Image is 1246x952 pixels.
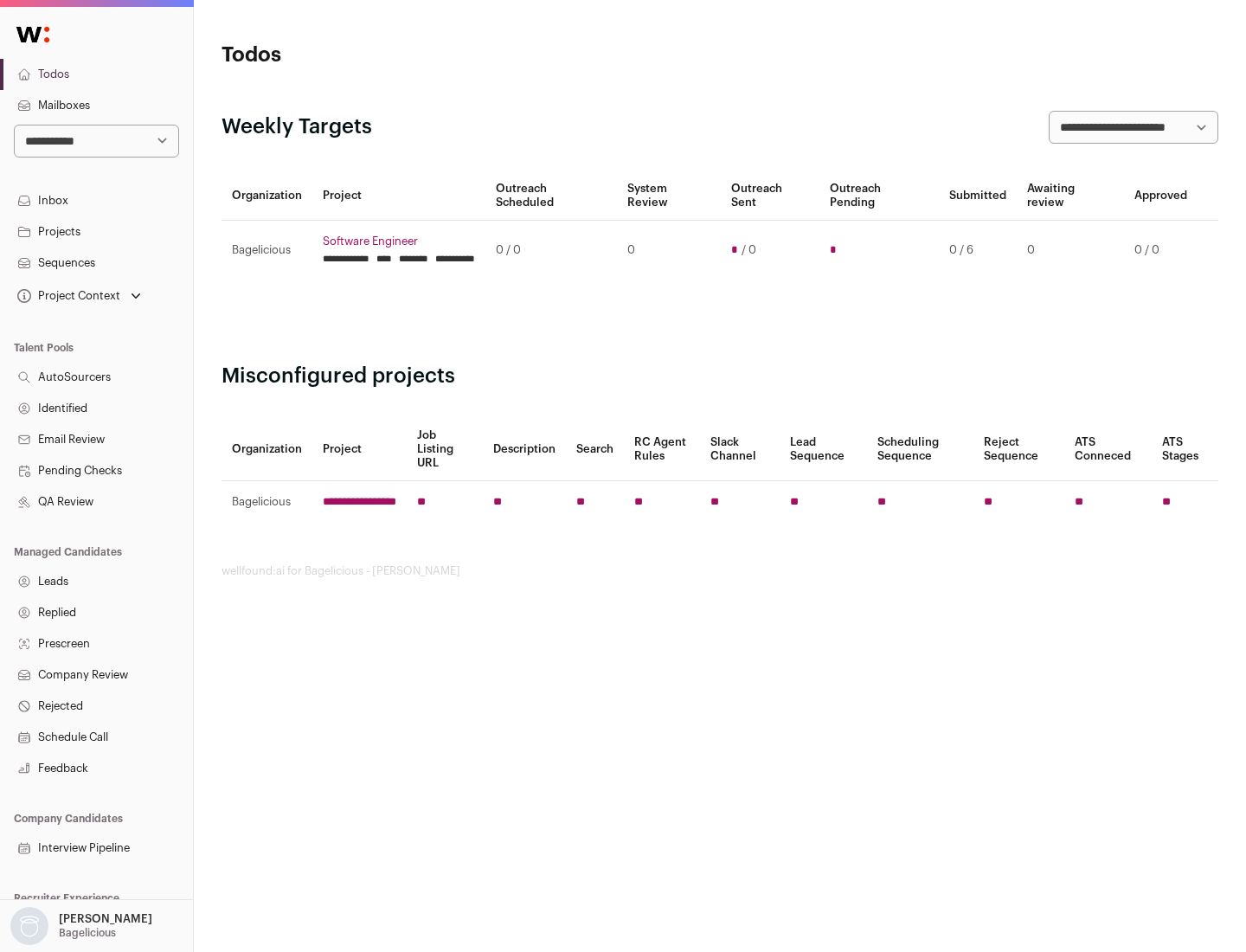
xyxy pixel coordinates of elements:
a: Software Engineer [323,235,475,248]
p: [PERSON_NAME] [59,912,152,926]
h1: Todos [222,42,554,69]
th: Organization [222,418,312,481]
td: Bagelicious [222,481,312,524]
th: System Review [617,171,720,221]
th: Outreach Pending [819,171,938,221]
p: Bagelicious [59,926,116,940]
th: Job Listing URL [407,418,483,481]
th: Approved [1124,171,1198,221]
h2: Weekly Targets [222,113,372,141]
th: Slack Channel [700,418,780,481]
th: ATS Stages [1152,418,1218,481]
td: 0 / 6 [939,221,1017,280]
div: Project Context [14,289,120,303]
td: 0 [617,221,720,280]
th: Organization [222,171,312,221]
td: 0 [1017,221,1124,280]
td: Bagelicious [222,221,312,280]
button: Open dropdown [7,907,156,945]
th: Outreach Sent [721,171,820,221]
img: nopic.png [10,907,48,945]
td: 0 / 0 [485,221,617,280]
td: 0 / 0 [1124,221,1198,280]
th: Search [566,418,624,481]
th: ATS Conneced [1064,418,1151,481]
footer: wellfound:ai for Bagelicious - [PERSON_NAME] [222,564,1218,578]
th: Submitted [939,171,1017,221]
th: Project [312,171,485,221]
button: Open dropdown [14,284,145,308]
th: Lead Sequence [780,418,867,481]
span: / 0 [742,243,756,257]
th: Awaiting review [1017,171,1124,221]
th: Description [483,418,566,481]
th: RC Agent Rules [624,418,699,481]
h2: Misconfigured projects [222,363,1218,390]
th: Scheduling Sequence [867,418,973,481]
th: Project [312,418,407,481]
th: Reject Sequence [973,418,1065,481]
th: Outreach Scheduled [485,171,617,221]
img: Wellfound [7,17,59,52]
